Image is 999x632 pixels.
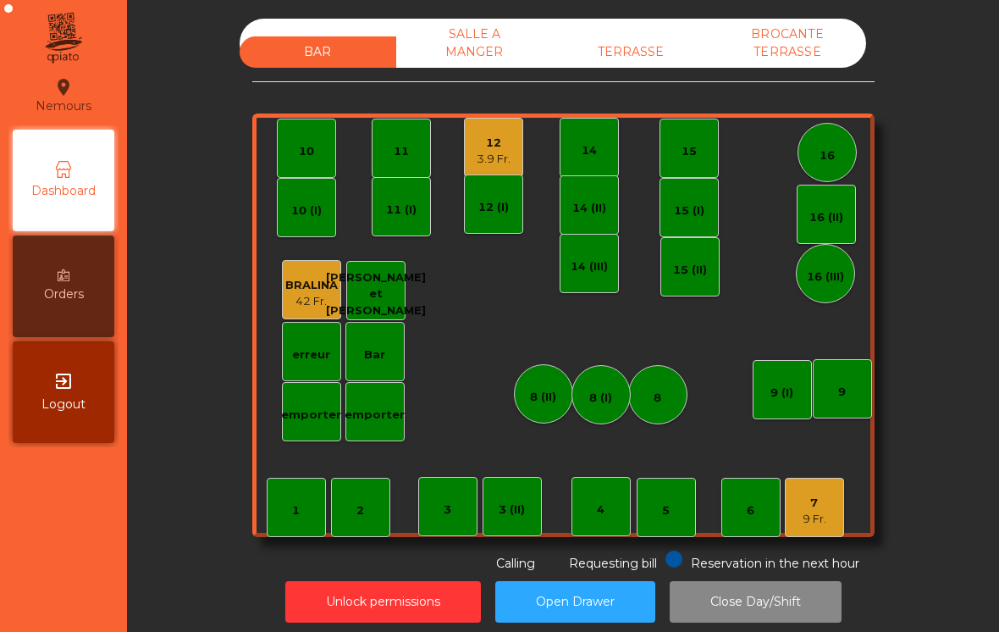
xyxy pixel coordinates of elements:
[553,36,709,68] div: TERRASSE
[654,390,661,407] div: 8
[838,384,846,401] div: 9
[803,511,826,528] div: 9 Fr.
[42,8,84,68] img: qpiato
[572,200,606,217] div: 14 (II)
[240,36,396,68] div: BAR
[820,147,835,164] div: 16
[36,75,91,117] div: Nemours
[292,346,330,363] div: erreur
[477,151,511,168] div: 3.9 Fr.
[281,407,341,424] div: emporter
[364,346,385,363] div: Bar
[770,385,793,402] div: 9 (I)
[597,502,604,518] div: 4
[569,556,657,571] span: Requesting bill
[285,581,481,623] button: Unlock permissions
[803,495,826,512] div: 7
[396,19,553,68] div: SALLE A MANGER
[530,389,556,406] div: 8 (II)
[444,502,451,518] div: 3
[589,390,612,407] div: 8 (I)
[747,502,754,519] div: 6
[691,556,859,571] span: Reservation in the next hour
[326,269,426,319] div: [PERSON_NAME] et [PERSON_NAME]
[499,502,525,518] div: 3 (II)
[285,277,338,294] div: BRALINA
[394,143,409,160] div: 11
[674,202,704,219] div: 15 (I)
[285,293,338,310] div: 42 Fr.
[670,581,842,623] button: Close Day/Shift
[582,142,597,159] div: 14
[292,502,300,519] div: 1
[345,407,405,424] div: emporter
[662,502,670,519] div: 5
[478,199,509,216] div: 12 (I)
[291,202,322,219] div: 10 (I)
[477,135,511,152] div: 12
[44,286,84,303] span: Orders
[495,581,655,623] button: Open Drawer
[299,143,314,160] div: 10
[31,182,96,200] span: Dashboard
[53,371,74,391] i: exit_to_app
[807,269,844,286] div: 16 (III)
[673,262,707,279] div: 15 (II)
[571,258,608,275] div: 14 (III)
[41,396,86,413] span: Logout
[709,19,866,68] div: BROCANTE TERRASSE
[356,502,364,519] div: 2
[53,77,74,97] i: location_on
[682,143,697,160] div: 15
[496,556,535,571] span: Calling
[809,209,843,226] div: 16 (II)
[386,202,417,219] div: 11 (I)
